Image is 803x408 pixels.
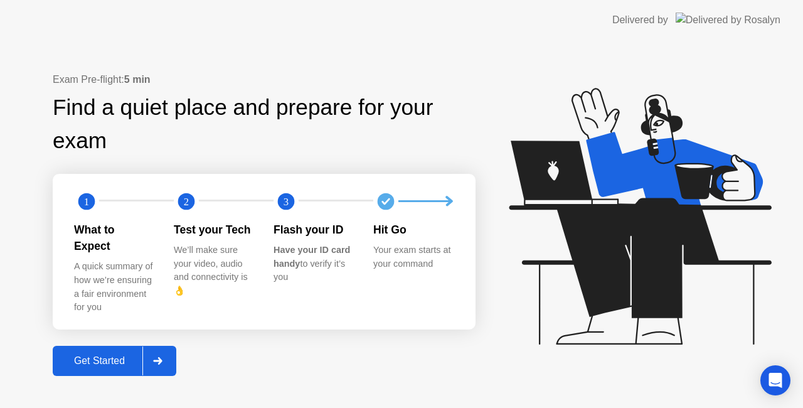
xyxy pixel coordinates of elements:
div: A quick summary of how we’re ensuring a fair environment for you [74,260,154,314]
div: to verify it’s you [274,244,353,284]
b: Have your ID card handy [274,245,350,269]
div: What to Expect [74,222,154,255]
button: Get Started [53,346,176,376]
div: Exam Pre-flight: [53,72,476,87]
text: 1 [84,195,89,207]
text: 3 [284,195,289,207]
div: Flash your ID [274,222,353,238]
div: Hit Go [373,222,453,238]
div: Test your Tech [174,222,253,238]
div: Delivered by [612,13,668,28]
div: Your exam starts at your command [373,244,453,271]
img: Delivered by Rosalyn [676,13,780,27]
div: We’ll make sure your video, audio and connectivity is 👌 [174,244,253,298]
div: Open Intercom Messenger [760,365,790,395]
b: 5 min [124,74,151,85]
div: Get Started [56,355,142,367]
div: Find a quiet place and prepare for your exam [53,91,476,158]
text: 2 [184,195,189,207]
